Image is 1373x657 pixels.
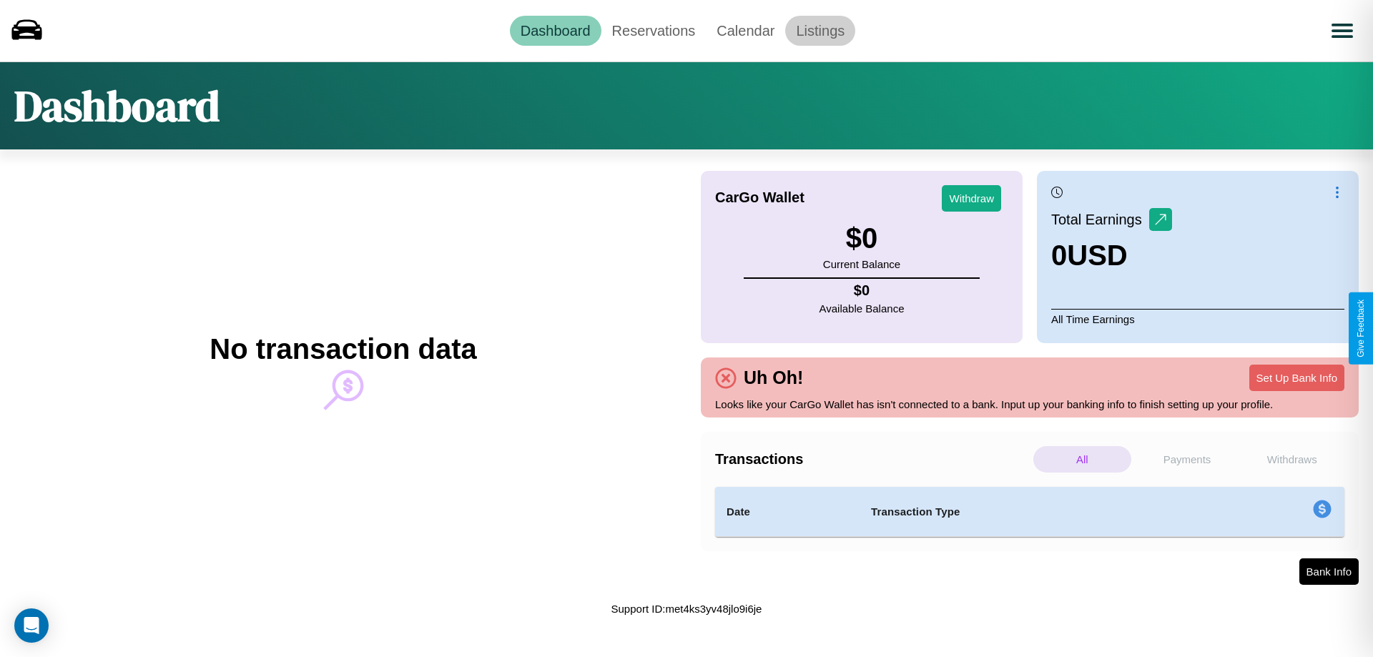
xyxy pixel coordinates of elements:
p: Payments [1138,446,1236,473]
p: Withdraws [1243,446,1341,473]
div: Give Feedback [1356,300,1366,357]
h4: Transactions [715,451,1030,468]
p: Looks like your CarGo Wallet has isn't connected to a bank. Input up your banking info to finish ... [715,395,1344,414]
h4: $ 0 [820,282,905,299]
p: Current Balance [823,255,900,274]
a: Reservations [601,16,707,46]
h4: CarGo Wallet [715,189,804,206]
h4: Date [727,503,848,520]
h3: $ 0 [823,222,900,255]
table: simple table [715,487,1344,537]
button: Bank Info [1299,558,1359,585]
h2: No transaction data [210,333,476,365]
a: Listings [785,16,855,46]
p: All Time Earnings [1051,309,1344,329]
p: All [1033,446,1131,473]
h4: Transaction Type [871,503,1196,520]
h3: 0 USD [1051,239,1172,272]
button: Open menu [1322,11,1362,51]
p: Support ID: met4ks3yv48jlo9i6je [611,599,762,618]
button: Set Up Bank Info [1249,365,1344,391]
div: Open Intercom Messenger [14,608,49,643]
h1: Dashboard [14,76,220,135]
a: Dashboard [510,16,601,46]
p: Total Earnings [1051,207,1149,232]
p: Available Balance [820,299,905,318]
button: Withdraw [942,185,1001,212]
h4: Uh Oh! [737,367,810,388]
a: Calendar [706,16,785,46]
